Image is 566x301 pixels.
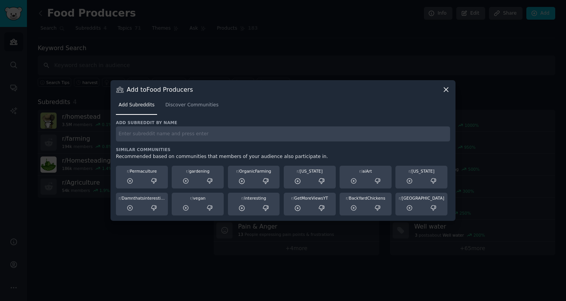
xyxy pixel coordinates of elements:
[231,168,277,174] div: OrganicFarming
[296,169,300,173] span: r/
[119,102,154,109] span: Add Subreddits
[342,195,389,201] div: BackYardChickens
[231,195,277,201] div: interesting
[127,169,130,173] span: r/
[174,195,221,201] div: vegan
[119,195,165,201] div: Damnthatsinteresting
[398,168,445,174] div: [US_STATE]
[291,196,294,200] span: r/
[409,169,412,173] span: r/
[116,99,157,115] a: Add Subreddits
[359,169,362,173] span: r/
[174,168,221,174] div: gardening
[342,168,389,174] div: aiArt
[165,102,218,109] span: Discover Communities
[286,195,333,201] div: GetMoreViewsYT
[241,196,244,200] span: r/
[399,196,402,200] span: r/
[119,196,122,200] span: r/
[346,196,349,200] span: r/
[116,147,450,152] h3: Similar Communities
[116,153,450,160] div: Recommended based on communities that members of your audience also participate in.
[190,196,193,200] span: r/
[116,126,450,141] input: Enter subreddit name and press enter
[119,168,165,174] div: Permaculture
[286,168,333,174] div: [US_STATE]
[398,195,445,201] div: [GEOGRAPHIC_DATA]
[236,169,239,173] span: r/
[116,120,450,125] h3: Add subreddit by name
[162,99,221,115] a: Discover Communities
[186,169,189,173] span: r/
[127,86,193,94] h3: Add to Food Producers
